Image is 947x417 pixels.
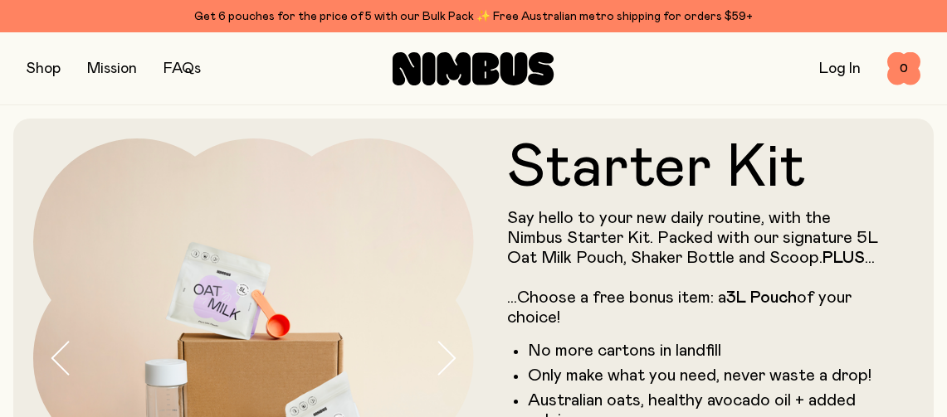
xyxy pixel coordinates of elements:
li: No more cartons in landfill [528,341,881,361]
li: Only make what you need, never waste a drop! [528,366,881,385]
strong: PLUS [823,250,865,266]
h1: Starter Kit [507,138,881,198]
a: FAQs [164,61,201,76]
button: 0 [887,52,920,85]
strong: 3L [726,289,746,306]
a: Mission [87,61,137,76]
a: Log In [819,61,861,76]
div: Get 6 pouches for the price of 5 with our Bulk Pack ✨ Free Australian metro shipping for orders $59+ [27,7,920,27]
strong: Pouch [750,289,797,306]
p: Say hello to your new daily routine, with the Nimbus Starter Kit. Packed with our signature 5L Oa... [507,208,881,327]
